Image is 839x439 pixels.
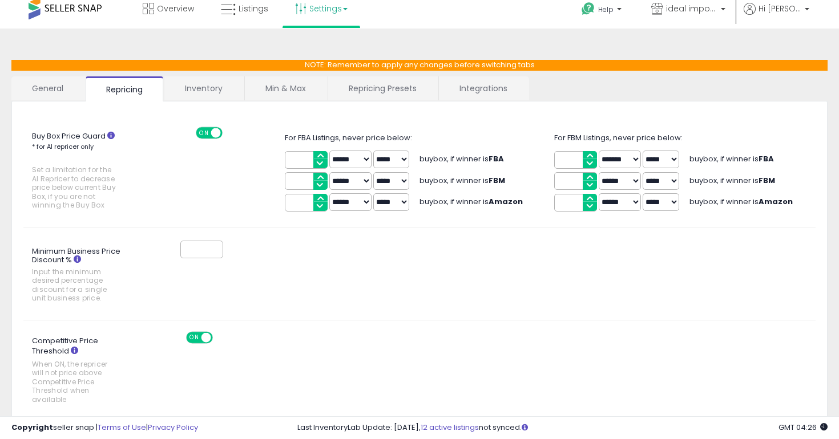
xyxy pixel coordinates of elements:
[666,3,717,14] span: ideal importers
[439,76,528,100] a: Integrations
[598,5,614,14] span: Help
[11,60,828,71] p: NOTE: Remember to apply any changes before switching tabs
[419,153,504,164] span: buybox, if winner is
[689,196,793,207] span: buybox, if winner is
[419,175,505,186] span: buybox, if winner is
[328,76,437,100] a: Repricing Presets
[23,243,141,308] label: Minimum Business Price Discount %
[489,175,505,186] b: FBM
[489,153,504,164] b: FBA
[759,3,801,14] span: Hi [PERSON_NAME]
[779,422,828,433] span: 2025-08-10 04:26 GMT
[98,422,146,433] a: Terms of Use
[211,332,229,342] span: OFF
[522,424,528,431] i: Click here to read more about un-synced listings.
[32,142,94,151] small: * for AI repricer only
[221,128,239,137] span: OFF
[689,175,775,186] span: buybox, if winner is
[86,76,163,101] a: Repricing
[23,332,141,409] label: Competitive Price Threshold
[32,165,118,209] span: Set a limitation for the AI Repricer to decrease price below current Buy Box, if you are not winn...
[759,196,793,207] b: Amazon
[554,132,683,143] span: For FBM Listings, never price below:
[164,76,243,100] a: Inventory
[245,76,326,100] a: Min & Max
[11,76,84,100] a: General
[689,153,774,164] span: buybox, if winner is
[157,3,194,14] span: Overview
[23,127,141,216] label: Buy Box Price Guard
[419,196,523,207] span: buybox, if winner is
[297,422,828,433] div: Last InventoryLab Update: [DATE], not synced.
[239,3,268,14] span: Listings
[744,3,809,29] a: Hi [PERSON_NAME]
[581,2,595,16] i: Get Help
[148,422,198,433] a: Privacy Policy
[11,422,53,433] strong: Copyright
[759,153,774,164] b: FBA
[11,422,198,433] div: seller snap | |
[32,267,118,303] span: Input the minimum desired percentage discount for a single unit business price.
[197,128,211,137] span: ON
[187,332,201,342] span: ON
[759,175,775,186] b: FBM
[32,360,118,404] span: When ON, the repricer will not price above Competitive Price Threshold when available
[489,196,523,207] b: Amazon
[421,422,479,433] a: 12 active listings
[285,132,412,143] span: For FBA Listings, never price below:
